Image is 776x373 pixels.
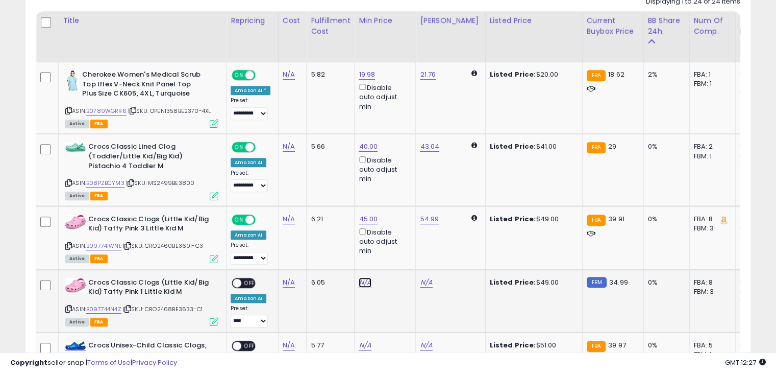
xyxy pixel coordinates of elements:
[694,15,731,37] div: Num of Comp.
[231,294,266,303] div: Amazon AI
[283,69,295,80] a: N/A
[694,341,728,350] div: FBA: 5
[86,305,121,314] a: B097744N4Z
[420,69,436,80] a: 21.76
[283,15,303,26] div: Cost
[587,277,607,288] small: FBM
[587,70,606,81] small: FBA
[694,287,728,296] div: FBM: 3
[231,86,270,95] div: Amazon AI *
[231,15,274,26] div: Repricing
[694,152,728,161] div: FBM: 1
[420,15,481,26] div: [PERSON_NAME]
[694,278,728,287] div: FBA: 8
[65,278,218,325] div: ASIN:
[231,305,270,328] div: Preset:
[283,340,295,351] a: N/A
[648,215,682,224] div: 0%
[490,215,574,224] div: $49.00
[283,277,295,288] a: N/A
[90,254,108,263] span: FBA
[608,69,624,79] span: 18.62
[86,107,127,115] a: B0789WGRR6
[231,97,270,120] div: Preset:
[123,242,203,250] span: | SKU: CRO2460BE3601-C3
[65,278,86,293] img: 41eHaOEuYYL._SL40_.jpg
[283,142,295,152] a: N/A
[420,277,432,288] a: N/A
[490,278,574,287] div: $49.00
[359,154,408,184] div: Disable auto adjust min
[88,278,212,299] b: Crocs Classic Clogs (Little Kid/Big Kid) Taffy Pink 1 Little Kid M
[311,278,346,287] div: 6.05
[231,230,266,240] div: Amazon AI
[88,341,212,362] b: Crocs Unisex-Child Classic Clogs, Blue Bolt, 12 Little Kid
[587,15,639,37] div: Current Buybox Price
[231,170,270,193] div: Preset:
[88,215,212,236] b: Crocs Classic Clogs (Little Kid/Big Kid) Taffy Pink 3 Little Kid M
[490,70,574,79] div: $20.00
[609,277,628,287] span: 34.99
[65,215,218,262] div: ASIN:
[65,70,80,90] img: 31dq9uyi5oL._SL40_.jpg
[694,79,728,88] div: FBM: 1
[359,82,408,111] div: Disable auto adjust min
[490,69,536,79] b: Listed Price:
[420,142,439,152] a: 43.04
[490,214,536,224] b: Listed Price:
[490,142,536,151] b: Listed Price:
[694,70,728,79] div: FBA: 1
[65,192,89,200] span: All listings currently available for purchase on Amazon
[359,340,371,351] a: N/A
[420,340,432,351] a: N/A
[311,142,346,151] div: 5.66
[86,179,124,188] a: B08PZBCYM3
[90,120,108,128] span: FBA
[359,226,408,256] div: Disable auto adjust min
[359,142,378,152] a: 40.00
[694,224,728,233] div: FBM: 3
[648,15,685,37] div: BB Share 24h.
[311,15,350,37] div: Fulfillment Cost
[740,288,754,296] small: (0%)
[648,341,682,350] div: 0%
[233,71,245,80] span: ON
[231,242,270,265] div: Preset:
[359,214,378,224] a: 45.00
[283,214,295,224] a: N/A
[648,142,682,151] div: 0%
[241,278,258,287] span: OFF
[471,215,477,221] i: Calculated using Dynamic Max Price.
[65,120,89,128] span: All listings currently available for purchase on Amazon
[311,341,346,350] div: 5.77
[65,215,86,229] img: 41eHaOEuYYL._SL40_.jpg
[608,214,624,224] span: 39.91
[587,341,606,352] small: FBA
[490,340,536,350] b: Listed Price:
[587,142,606,153] small: FBA
[490,15,578,26] div: Listed Price
[65,143,86,152] img: 315kxpqBV8L._SL40_.jpg
[123,305,203,313] span: | SKU: CRO2468BE3633-C1
[740,152,754,160] small: (0%)
[490,142,574,151] div: $41.00
[231,158,266,167] div: Amazon AI
[65,142,218,199] div: ASIN:
[694,215,728,224] div: FBA: 8
[359,277,371,288] a: N/A
[10,358,177,368] div: seller snap | |
[86,242,121,250] a: B097741WNL
[126,179,194,187] span: | SKU: MS2499BE3800
[694,142,728,151] div: FBA: 2
[233,143,245,152] span: ON
[420,214,439,224] a: 54.99
[65,341,86,350] img: 41Pr2AaJhCL._SL40_.jpg
[254,143,270,152] span: OFF
[311,70,346,79] div: 5.82
[740,224,754,232] small: (0%)
[63,15,222,26] div: Title
[490,277,536,287] b: Listed Price:
[65,254,89,263] span: All listings currently available for purchase on Amazon
[233,215,245,224] span: ON
[254,71,270,80] span: OFF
